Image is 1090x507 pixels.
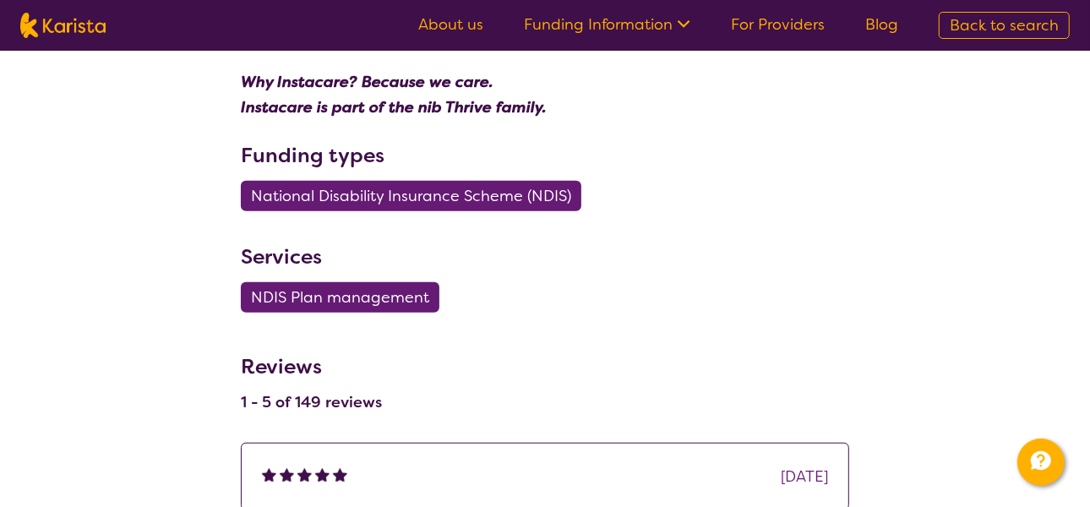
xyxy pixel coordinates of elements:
img: fullstar [315,467,330,482]
img: fullstar [262,467,276,482]
span: Back to search [950,15,1059,35]
img: fullstar [333,467,347,482]
div: [DATE] [781,464,828,489]
h3: Funding types [241,140,849,171]
a: National Disability Insurance Scheme (NDIS) [241,186,591,206]
em: Why Instacare? Because we care. [241,72,493,92]
em: Instacare is part of the nib Thrive family. [241,97,547,117]
a: Blog [865,14,898,35]
h4: 1 - 5 of 149 reviews [241,392,382,412]
h3: Services [241,242,849,272]
a: Back to search [939,12,1070,39]
span: NDIS Plan management [251,282,429,313]
a: NDIS Plan management [241,287,450,308]
img: Karista logo [20,13,106,38]
span: National Disability Insurance Scheme (NDIS) [251,181,571,211]
button: Channel Menu [1017,439,1065,486]
h3: Reviews [241,343,382,382]
img: fullstar [297,467,312,482]
a: About us [418,14,483,35]
a: Funding Information [524,14,690,35]
a: For Providers [731,14,825,35]
img: fullstar [280,467,294,482]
